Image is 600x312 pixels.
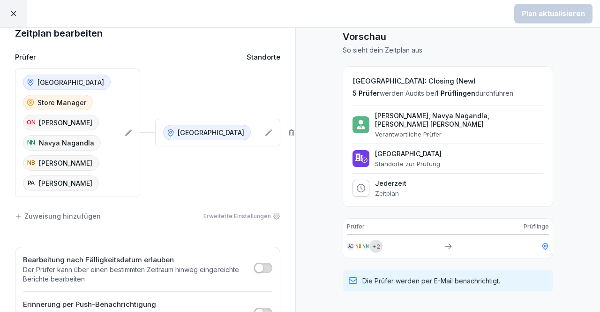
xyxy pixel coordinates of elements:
div: NB [354,243,362,250]
p: [GEOGRAPHIC_DATA] [37,77,104,87]
h2: Bearbeitung nach Fälligkeitsdatum erlauben [23,255,249,266]
p: Die Prüfer werden per E-Mail benachrichtigt. [362,276,500,286]
h1: Zeitplan bearbeiten [15,26,280,41]
div: Erweiterte Einstellungen [203,212,280,221]
p: Prüfer [15,52,36,63]
span: 1 Prüflingen [436,89,475,97]
p: [GEOGRAPHIC_DATA] [178,128,244,137]
p: [GEOGRAPHIC_DATA] [375,150,442,158]
p: Prüfer [347,222,365,231]
div: PA [26,178,36,188]
p: Navya Nagandla [39,138,94,148]
p: [PERSON_NAME] [39,158,92,168]
h1: Vorschau [343,30,553,44]
div: Plan aktualisieren [522,8,585,19]
p: Verantwortliche Prüfer [375,130,543,138]
p: Jederzeit [375,179,406,188]
div: NB [26,158,36,168]
h2: Erinnerung per Push-Benachrichtigung [23,299,249,310]
h2: [GEOGRAPHIC_DATA]: Closing (New) [352,76,543,87]
div: NN [26,138,36,148]
div: Zuweisung hinzufügen [15,211,101,221]
p: [PERSON_NAME] [39,118,92,128]
p: werden Audits bei durchführen [352,89,543,98]
p: [PERSON_NAME], Navya Nagandla, [PERSON_NAME] [PERSON_NAME] [375,112,543,129]
p: Store Manager [37,98,86,107]
div: + 2 [369,240,382,253]
button: Plan aktualisieren [514,4,592,23]
div: NN [362,243,369,250]
p: Der Prüfer kann über einen bestimmten Zeitraum hinweg eingereichte Berichte bearbeiten [23,265,249,284]
span: 5 Prüfer [352,89,380,97]
p: Prüflinge [524,222,549,231]
div: AC [347,243,354,250]
div: ON [26,118,36,128]
p: [PERSON_NAME] [39,178,92,188]
p: Standorte zur Prüfung [375,160,442,167]
p: Zeitplan [375,190,406,197]
p: Standorte [247,52,280,63]
p: So sieht dein Zeitplan aus [343,46,553,55]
